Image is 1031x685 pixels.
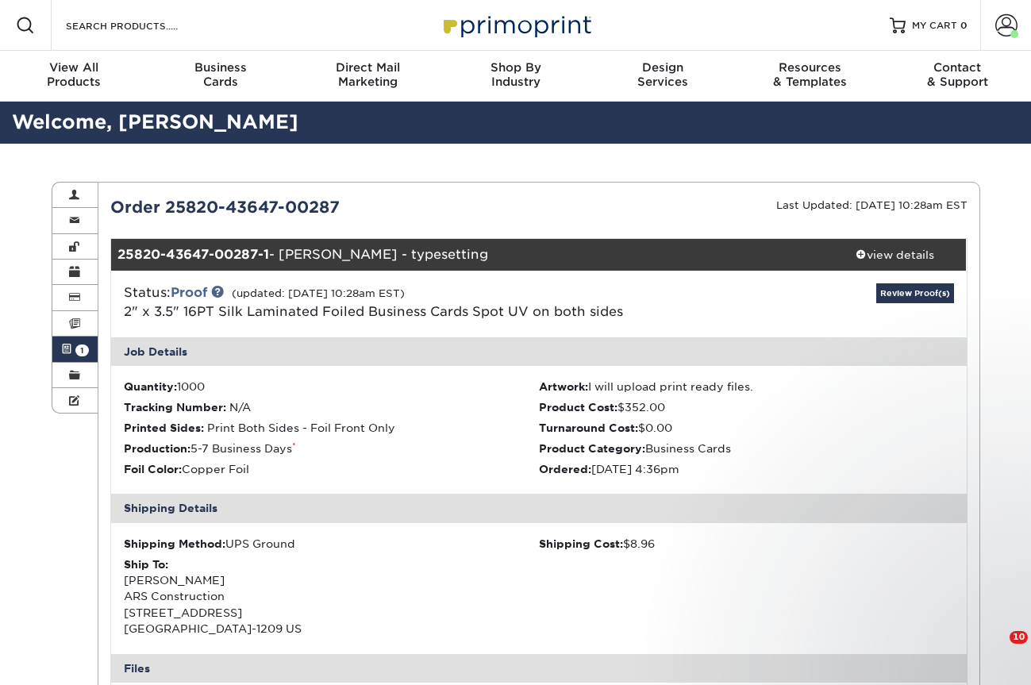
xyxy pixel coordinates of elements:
div: UPS Ground [124,536,539,552]
span: Contact [883,60,1031,75]
div: Status: [112,283,681,321]
li: [DATE] 4:36pm [539,461,954,477]
div: Services [589,60,737,89]
a: Proof [171,285,207,300]
strong: Printed Sides: [124,421,204,434]
strong: 25820-43647-00287-1 [117,247,269,262]
span: Resources [737,60,884,75]
strong: Tracking Number: [124,401,226,414]
iframe: Intercom live chat [977,631,1015,669]
div: Cards [148,60,295,89]
a: 1 [52,337,98,362]
div: Order 25820-43647-00287 [98,195,539,219]
li: $352.00 [539,399,954,415]
span: MY CART [912,19,957,33]
div: [PERSON_NAME] ARS Construction [STREET_ADDRESS] [GEOGRAPHIC_DATA]-1209 US [124,556,539,637]
span: N/A [229,401,251,414]
div: $8.96 [539,536,954,552]
li: 5-7 Business Days [124,441,539,456]
span: Design [589,60,737,75]
img: Primoprint [437,8,595,42]
div: - [PERSON_NAME] - typesetting [111,239,824,271]
strong: Production: [124,442,190,455]
span: 2" x 3.5" 16PT Silk Laminated Foiled Business Cards Spot UV on both sides [124,304,623,319]
a: view details [824,239,967,271]
div: Shipping Details [111,494,967,522]
li: I will upload print ready files. [539,379,954,394]
a: Shop ByIndustry [442,51,590,102]
a: Contact& Support [883,51,1031,102]
div: & Support [883,60,1031,89]
span: Print Both Sides - Foil Front Only [207,421,395,434]
span: 0 [960,20,968,31]
strong: Ship To: [124,558,168,571]
strong: Turnaround Cost: [539,421,638,434]
div: Job Details [111,337,967,366]
strong: Shipping Method: [124,537,225,550]
li: Copper Foil [124,461,539,477]
small: Last Updated: [DATE] 10:28am EST [776,199,968,211]
a: DesignServices [589,51,737,102]
span: Shop By [442,60,590,75]
a: Resources& Templates [737,51,884,102]
a: BusinessCards [148,51,295,102]
small: (updated: [DATE] 10:28am EST) [232,287,405,299]
div: view details [824,247,967,263]
a: Direct MailMarketing [294,51,442,102]
div: & Templates [737,60,884,89]
span: Business [148,60,295,75]
div: Industry [442,60,590,89]
span: Direct Mail [294,60,442,75]
li: $0.00 [539,420,954,436]
li: Business Cards [539,441,954,456]
input: SEARCH PRODUCTS..... [64,16,219,35]
li: 1000 [124,379,539,394]
iframe: Google Customer Reviews [4,637,135,679]
a: Review Proof(s) [876,283,954,303]
strong: Artwork: [539,380,588,393]
strong: Shipping Cost: [539,537,623,550]
div: Marketing [294,60,442,89]
strong: Foil Color: [124,463,182,475]
strong: Product Category: [539,442,645,455]
strong: Quantity: [124,380,177,393]
strong: Product Cost: [539,401,617,414]
span: 1 [75,344,89,356]
span: 10 [1010,631,1028,644]
div: Files [111,654,967,683]
strong: Ordered: [539,463,591,475]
